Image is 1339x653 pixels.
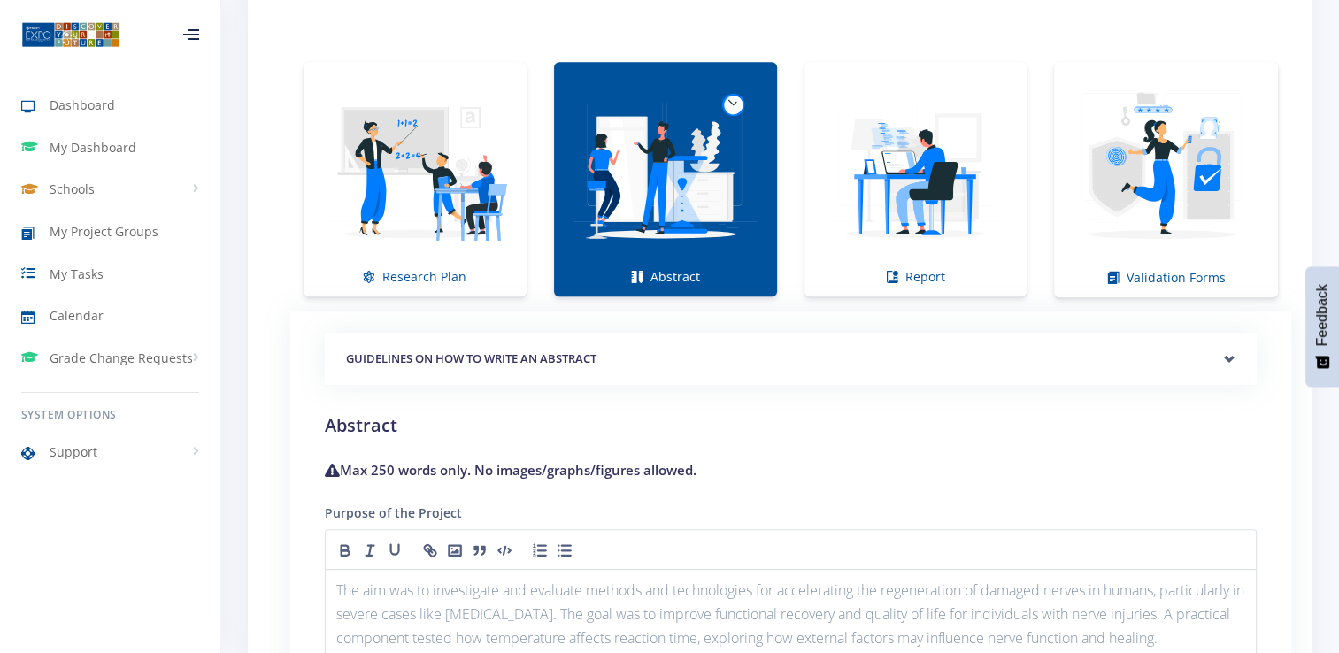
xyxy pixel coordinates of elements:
[1068,73,1264,268] img: Validation Forms
[50,306,104,325] span: Calendar
[568,73,763,267] img: Abstract
[325,412,1257,439] h2: Abstract
[50,180,95,198] span: Schools
[325,503,462,522] label: Purpose of the Project
[21,407,199,423] h6: System Options
[50,442,97,461] span: Support
[21,20,120,49] img: ...
[1305,266,1339,387] button: Feedback - Show survey
[554,62,777,296] a: Abstract
[50,349,193,367] span: Grade Change Requests
[804,62,1027,296] a: Report
[325,460,1257,480] h4: Max 250 words only. No images/graphs/figures allowed.
[50,138,136,157] span: My Dashboard
[336,579,1245,651] p: The aim was to investigate and evaluate methods and technologies for accelerating the regeneratio...
[1054,62,1278,297] a: Validation Forms
[819,73,1013,267] img: Report
[50,222,158,241] span: My Project Groups
[50,96,115,114] span: Dashboard
[1314,284,1330,346] span: Feedback
[346,350,1235,368] h5: GUIDELINES ON HOW TO WRITE AN ABSTRACT
[50,265,104,283] span: My Tasks
[304,62,527,296] a: Research Plan
[318,73,512,267] img: Research Plan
